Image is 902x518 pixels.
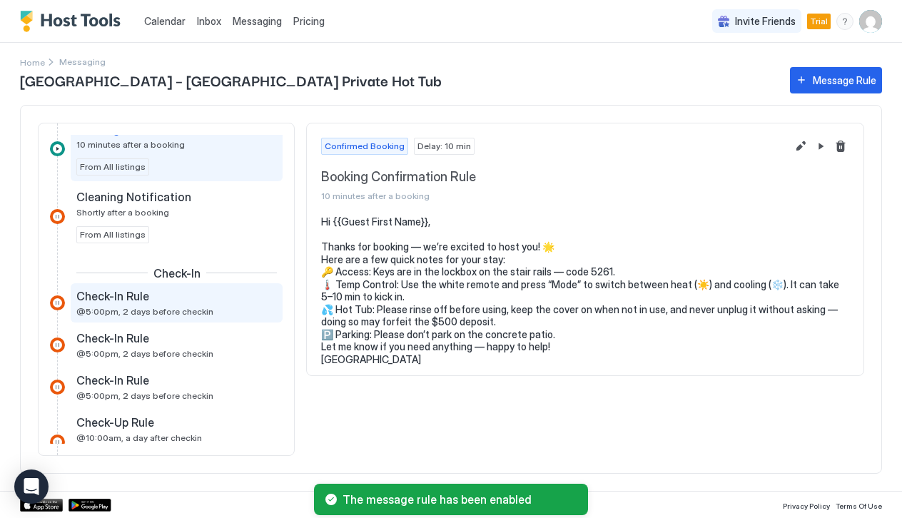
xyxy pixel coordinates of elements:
span: Delay: 10 min [417,140,471,153]
span: From All listings [80,228,146,241]
span: Messaging [233,15,282,27]
span: The message rule has been enabled [343,492,577,507]
span: @5:00pm, 2 days before checkin [76,390,213,401]
pre: Hi {{Guest First Name}}, Thanks for booking — we’re excited to host you! 🌟 Here are a few quick n... [321,215,849,365]
span: Breadcrumb [59,56,106,67]
span: Booking Confirmation Rule [321,169,786,186]
span: Shortly after a booking [76,207,169,218]
div: Breadcrumb [20,54,45,69]
span: Check-In Rule [76,289,149,303]
span: Check-In Rule [76,373,149,387]
span: Check-In [153,266,201,280]
div: Message Rule [813,73,876,88]
span: Check-In Rule [76,331,149,345]
span: Pricing [293,15,325,28]
div: Open Intercom Messenger [14,469,49,504]
span: 10 minutes after a booking [321,191,786,201]
div: User profile [859,10,882,33]
span: @5:00pm, 2 days before checkin [76,348,213,359]
span: [GEOGRAPHIC_DATA] – [GEOGRAPHIC_DATA] Private Hot Tub [20,69,776,91]
span: Invite Friends [735,15,796,28]
span: Home [20,57,45,68]
a: Host Tools Logo [20,11,127,32]
button: Message Rule [790,67,882,93]
button: Pause Message Rule [812,138,829,155]
span: Calendar [144,15,186,27]
a: Inbox [197,14,221,29]
span: Inbox [197,15,221,27]
span: Cleaning Notification [76,190,191,204]
span: Confirmed Booking [325,140,405,153]
a: Home [20,54,45,69]
div: menu [836,13,853,30]
span: @10:00am, a day after checkin [76,432,202,443]
span: Trial [810,15,828,28]
a: Calendar [144,14,186,29]
a: Messaging [233,14,282,29]
span: 10 minutes after a booking [76,139,185,150]
span: Check-Up Rule [76,415,154,430]
span: From All listings [80,161,146,173]
button: Edit message rule [792,138,809,155]
span: @5:00pm, 2 days before checkin [76,306,213,317]
button: Delete message rule [832,138,849,155]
